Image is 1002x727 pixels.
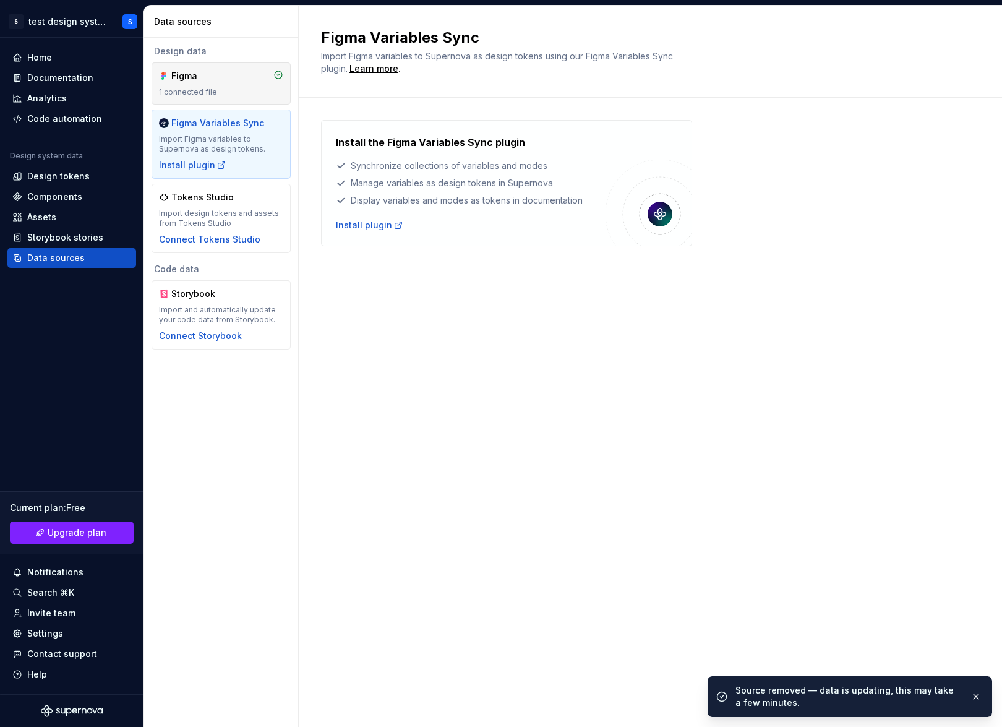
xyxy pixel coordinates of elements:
[2,8,141,35] button: Stest design systemS
[27,170,90,183] div: Design tokens
[10,502,134,514] div: Current plan : Free
[27,648,97,660] div: Contact support
[152,280,291,350] a: StorybookImport and automatically update your code data from Storybook.Connect Storybook
[27,113,102,125] div: Code automation
[27,92,67,105] div: Analytics
[7,583,136,603] button: Search ⌘K
[152,184,291,253] a: Tokens StudioImport design tokens and assets from Tokens StudioConnect Tokens Studio
[159,159,226,171] button: Install plugin
[336,160,606,172] div: Synchronize collections of variables and modes
[735,684,961,709] div: Source removed — data is updating, this may take a few minutes.
[27,191,82,203] div: Components
[27,72,93,84] div: Documentation
[152,263,291,275] div: Code data
[27,607,75,619] div: Invite team
[128,17,132,27] div: S
[159,233,260,246] button: Connect Tokens Studio
[152,45,291,58] div: Design data
[27,51,52,64] div: Home
[152,110,291,179] a: Figma Variables SyncImport Figma variables to Supernova as design tokens.Install plugin
[28,15,108,28] div: test design system
[27,587,74,599] div: Search ⌘K
[159,305,283,325] div: Import and automatically update your code data from Storybook.
[154,15,293,28] div: Data sources
[7,644,136,664] button: Contact support
[7,248,136,268] a: Data sources
[152,62,291,105] a: Figma1 connected file
[7,48,136,67] a: Home
[10,522,134,544] a: Upgrade plan
[336,219,403,231] a: Install plugin
[336,194,606,207] div: Display variables and modes as tokens in documentation
[10,151,83,161] div: Design system data
[159,209,283,228] div: Import design tokens and assets from Tokens Studio
[159,87,283,97] div: 1 connected file
[321,28,965,48] h2: Figma Variables Sync
[7,207,136,227] a: Assets
[171,191,234,204] div: Tokens Studio
[7,187,136,207] a: Components
[27,566,83,579] div: Notifications
[171,70,231,82] div: Figma
[159,330,242,342] button: Connect Storybook
[159,134,283,154] div: Import Figma variables to Supernova as design tokens.
[27,211,56,223] div: Assets
[7,166,136,186] a: Design tokens
[321,51,675,74] span: Import Figma variables to Supernova as design tokens using our Figma Variables Sync plugin.
[7,88,136,108] a: Analytics
[7,228,136,247] a: Storybook stories
[171,288,231,300] div: Storybook
[7,68,136,88] a: Documentation
[48,527,106,539] span: Upgrade plan
[41,705,103,717] svg: Supernova Logo
[7,109,136,129] a: Code automation
[7,603,136,623] a: Invite team
[27,668,47,681] div: Help
[7,665,136,684] button: Help
[7,562,136,582] button: Notifications
[27,231,103,244] div: Storybook stories
[349,62,398,75] a: Learn more
[27,252,85,264] div: Data sources
[336,177,606,189] div: Manage variables as design tokens in Supernova
[336,135,525,150] h4: Install the Figma Variables Sync plugin
[348,64,400,74] span: .
[9,14,24,29] div: S
[27,627,63,640] div: Settings
[171,117,264,129] div: Figma Variables Sync
[7,624,136,643] a: Settings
